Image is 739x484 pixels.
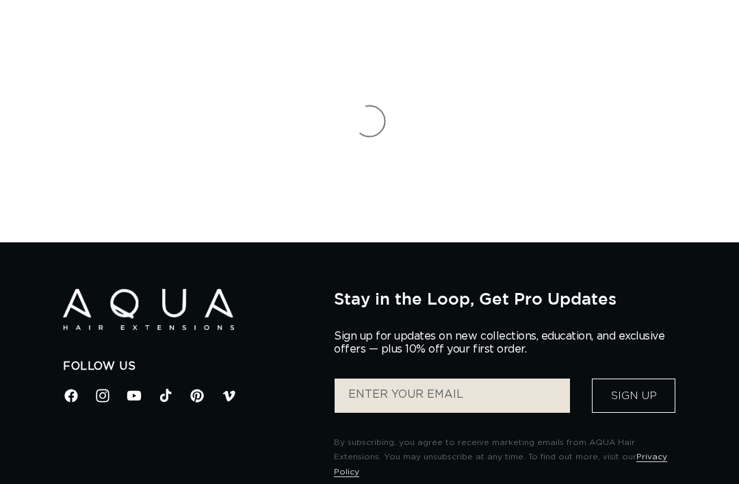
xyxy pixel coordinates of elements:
[334,330,676,356] p: Sign up for updates on new collections, education, and exclusive offers — plus 10% off your first...
[334,453,667,476] a: Privacy Policy
[334,435,676,480] p: By subscribing, you agree to receive marketing emails from AQUA Hair Extensions. You may unsubscr...
[334,289,676,308] h2: Stay in the Loop, Get Pro Updates
[63,289,234,331] img: Aqua Hair Extensions
[335,379,570,413] input: ENTER YOUR EMAIL
[63,359,313,374] h2: Follow Us
[592,379,675,413] button: Sign Up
